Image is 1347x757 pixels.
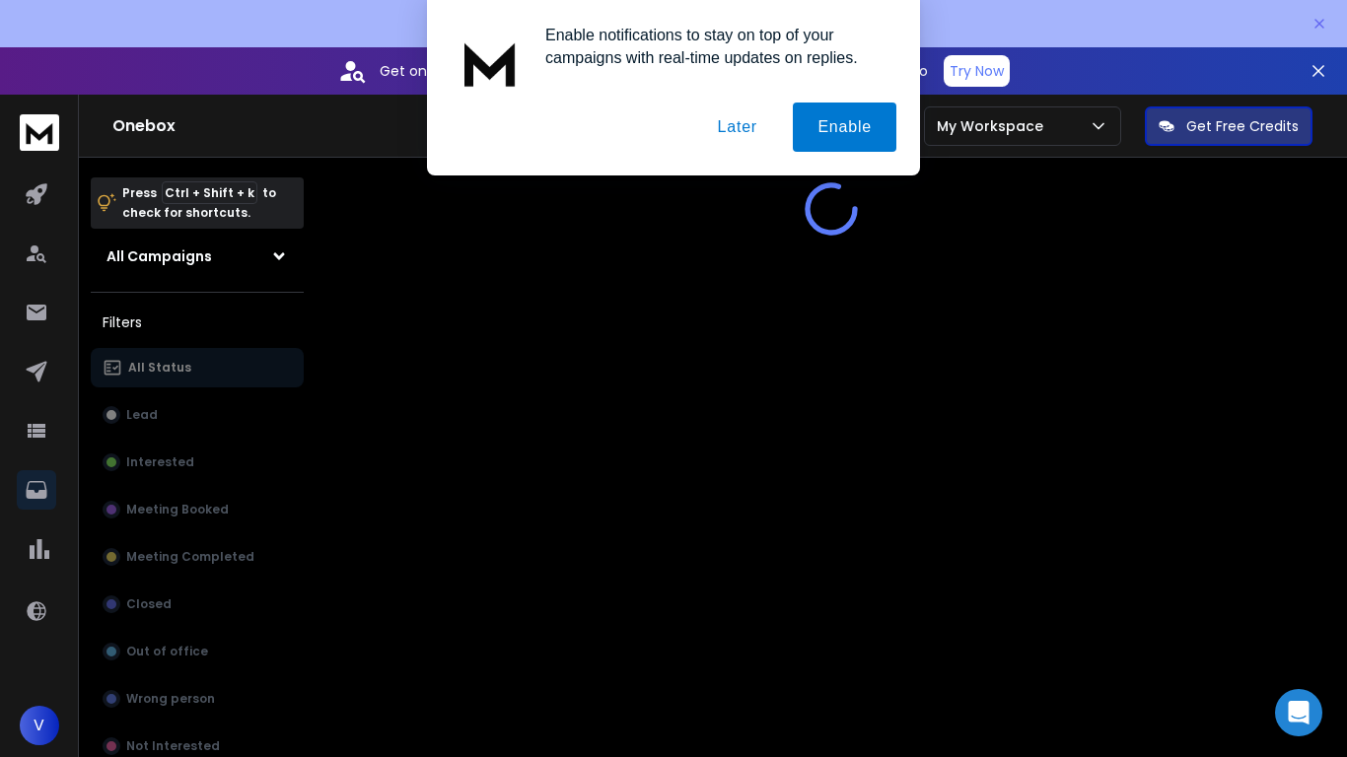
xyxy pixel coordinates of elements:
div: Open Intercom Messenger [1275,689,1322,736]
p: Press to check for shortcuts. [122,183,276,223]
button: V [20,706,59,745]
div: Enable notifications to stay on top of your campaigns with real-time updates on replies. [530,24,896,69]
span: Ctrl + Shift + k [162,181,257,204]
h3: Filters [91,309,304,336]
button: Later [692,103,781,152]
button: All Campaigns [91,237,304,276]
h1: All Campaigns [106,246,212,266]
button: Enable [793,103,896,152]
img: notification icon [451,24,530,103]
